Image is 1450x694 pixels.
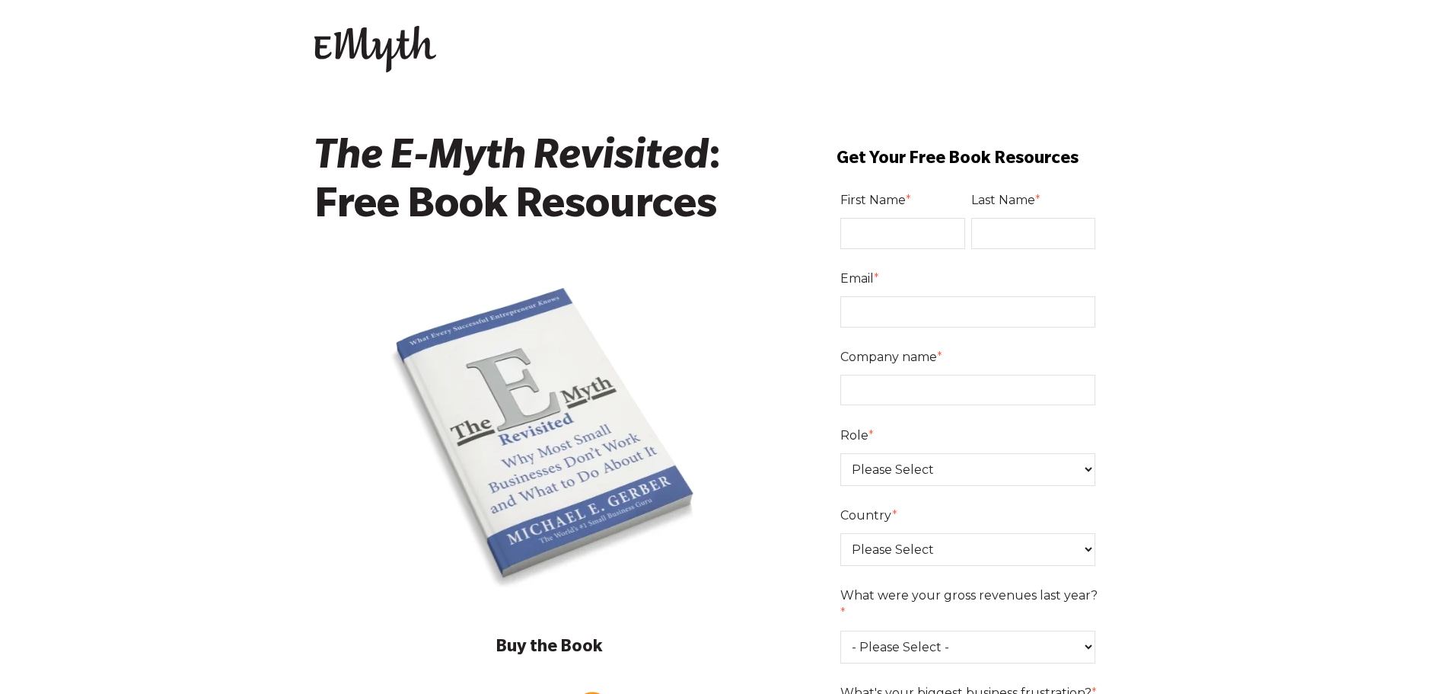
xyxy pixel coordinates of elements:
span: Company name [840,350,937,364]
iframe: Chat Widget [1374,621,1450,694]
span: What were your gross revenues last year? [840,588,1098,603]
span: Last Name [971,193,1035,207]
h3: Buy the Book [314,637,785,660]
h3: Get Your Free Book Resources [806,149,1136,172]
span: Role [840,428,868,443]
img: EMR [362,263,738,609]
span: First Name [840,193,906,207]
img: EMyth [314,26,436,73]
span: Email [840,271,874,286]
em: The E-Myth Revisited [314,138,709,184]
span: Country [840,508,892,523]
h2: : Free Book Resources [314,137,785,234]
